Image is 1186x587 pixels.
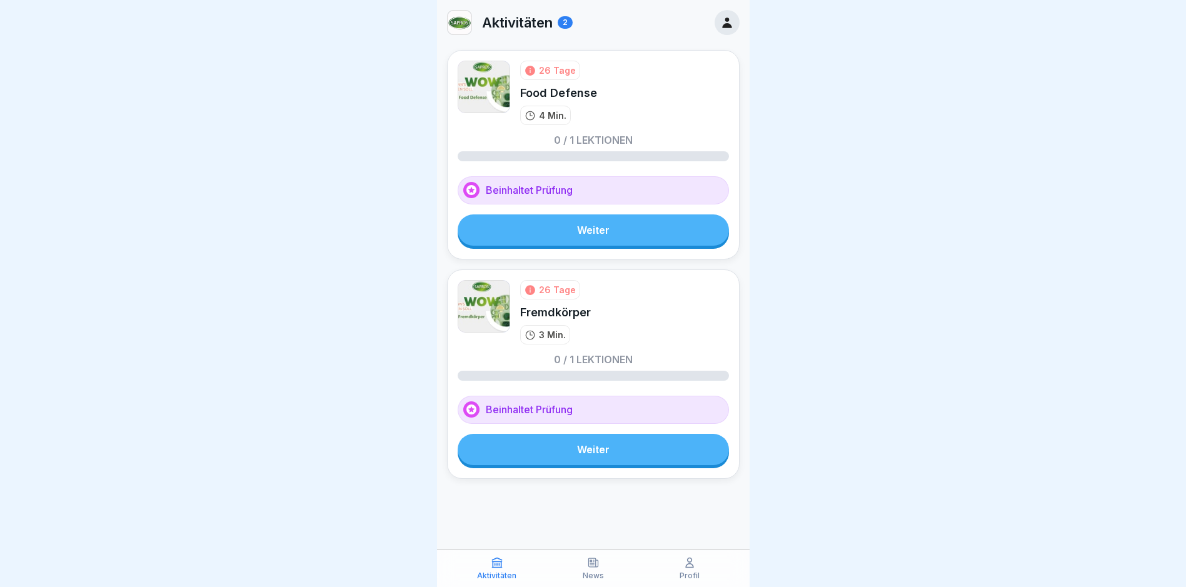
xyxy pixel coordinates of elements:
[539,283,576,296] div: 26 Tage
[520,304,591,320] div: Fremdkörper
[458,214,729,246] a: Weiter
[448,11,471,34] img: kf7i1i887rzam0di2wc6oekd.png
[458,280,510,333] img: tkgbk1fn8zp48wne4tjen41h.png
[539,109,566,122] p: 4 Min.
[680,571,700,580] p: Profil
[458,396,729,424] div: Beinhaltet Prüfung
[583,571,604,580] p: News
[458,434,729,465] a: Weiter
[520,85,597,101] div: Food Defense
[539,328,566,341] p: 3 Min.
[482,14,553,31] p: Aktivitäten
[477,571,516,580] p: Aktivitäten
[558,16,573,29] div: 2
[554,135,633,145] p: 0 / 1 Lektionen
[539,64,576,77] div: 26 Tage
[458,61,510,113] img: b09us41hredzt9sfzsl3gafq.png
[554,354,633,364] p: 0 / 1 Lektionen
[458,176,729,204] div: Beinhaltet Prüfung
